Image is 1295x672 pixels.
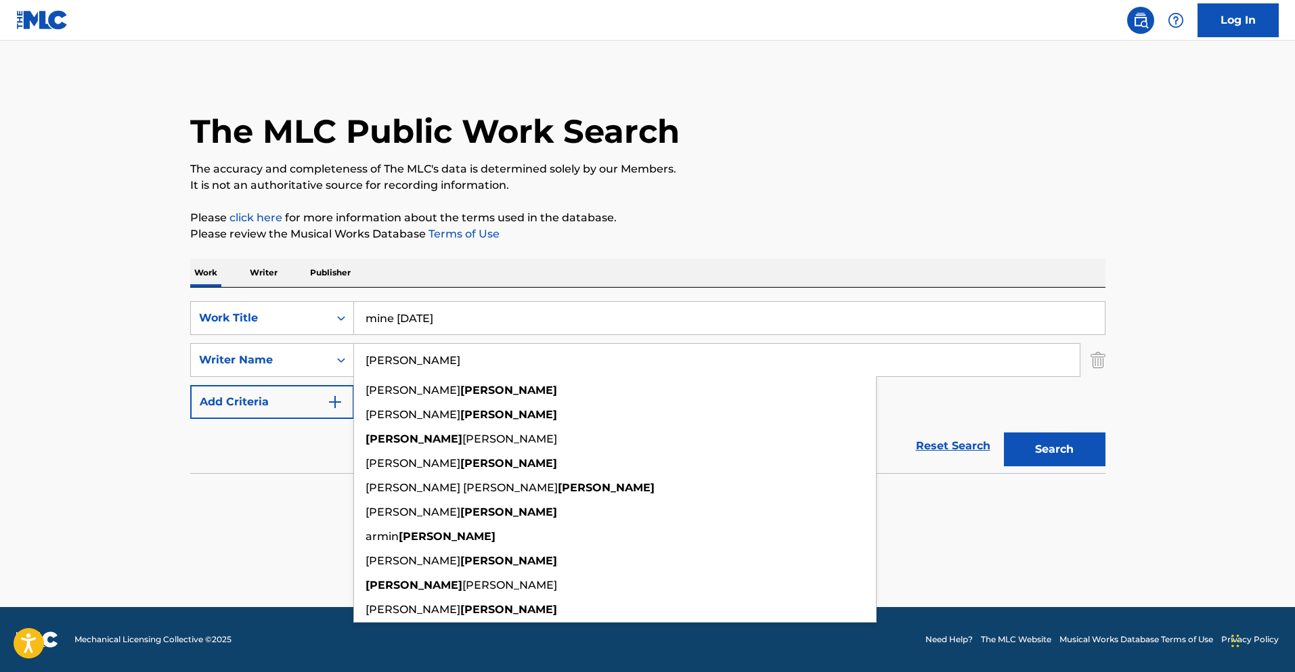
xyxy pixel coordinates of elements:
span: [PERSON_NAME] [462,432,557,445]
span: Mechanical Licensing Collective © 2025 [74,633,232,646]
a: click here [229,211,282,224]
span: [PERSON_NAME] [366,408,460,421]
p: Please for more information about the terms used in the database. [190,210,1105,226]
p: Publisher [306,259,355,287]
p: The accuracy and completeness of The MLC's data is determined solely by our Members. [190,161,1105,177]
button: Search [1004,432,1105,466]
span: armin [366,530,399,543]
a: Public Search [1127,7,1154,34]
div: Help [1162,7,1189,34]
a: Terms of Use [426,227,500,240]
a: Need Help? [925,633,973,646]
img: search [1133,12,1149,28]
div: Drag [1231,621,1239,661]
strong: [PERSON_NAME] [460,457,557,470]
img: Delete Criterion [1091,343,1105,377]
img: 9d2ae6d4665cec9f34b9.svg [327,394,343,410]
p: Work [190,259,221,287]
div: Work Title [199,310,321,326]
img: logo [16,631,58,648]
strong: [PERSON_NAME] [366,432,462,445]
span: [PERSON_NAME] [366,384,460,397]
strong: [PERSON_NAME] [460,384,557,397]
strong: [PERSON_NAME] [558,481,655,494]
a: Musical Works Database Terms of Use [1059,633,1213,646]
a: Reset Search [909,431,997,461]
span: [PERSON_NAME] [366,603,460,616]
div: Writer Name [199,352,321,368]
a: The MLC Website [981,633,1051,646]
img: help [1168,12,1184,28]
iframe: Chat Widget [1227,607,1295,672]
a: Privacy Policy [1221,633,1279,646]
a: Log In [1198,3,1279,37]
form: Search Form [190,301,1105,473]
strong: [PERSON_NAME] [460,554,557,567]
p: Please review the Musical Works Database [190,226,1105,242]
strong: [PERSON_NAME] [460,603,557,616]
strong: [PERSON_NAME] [460,408,557,421]
strong: [PERSON_NAME] [460,506,557,518]
strong: [PERSON_NAME] [366,579,462,591]
p: Writer [246,259,282,287]
button: Add Criteria [190,385,354,419]
span: [PERSON_NAME] [366,554,460,567]
span: [PERSON_NAME] [366,457,460,470]
h1: The MLC Public Work Search [190,111,680,152]
span: [PERSON_NAME] [PERSON_NAME] [366,481,558,494]
img: MLC Logo [16,10,68,30]
strong: [PERSON_NAME] [399,530,496,543]
span: [PERSON_NAME] [462,579,557,591]
p: It is not an authoritative source for recording information. [190,177,1105,194]
span: [PERSON_NAME] [366,506,460,518]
